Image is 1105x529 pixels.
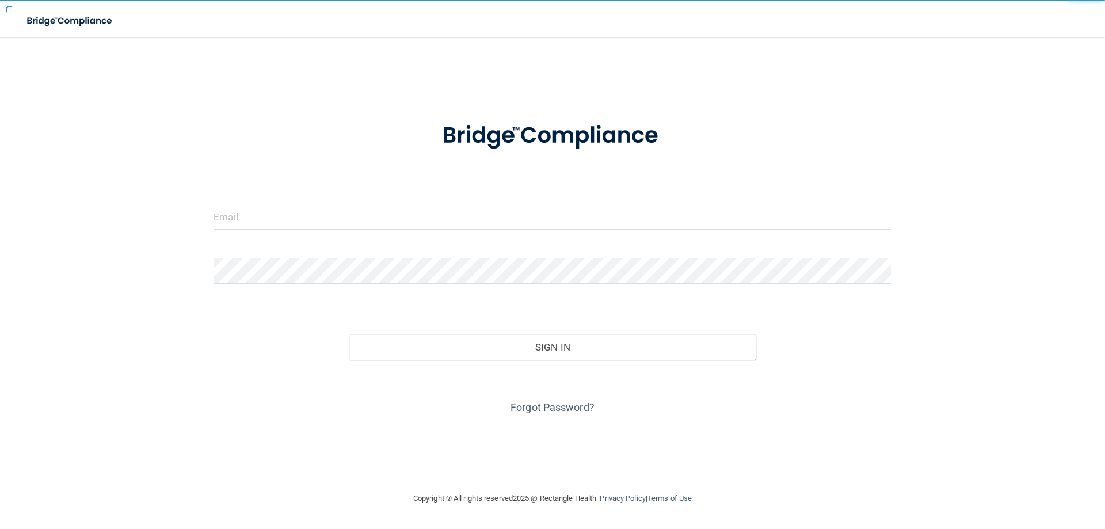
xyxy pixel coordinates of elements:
img: bridge_compliance_login_screen.278c3ca4.svg [17,9,123,33]
a: Privacy Policy [600,494,645,503]
input: Email [214,204,891,230]
button: Sign In [349,334,756,360]
div: Copyright © All rights reserved 2025 @ Rectangle Health | | [342,480,763,517]
img: bridge_compliance_login_screen.278c3ca4.svg [418,106,687,166]
a: Terms of Use [647,494,692,503]
a: Forgot Password? [510,401,595,413]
